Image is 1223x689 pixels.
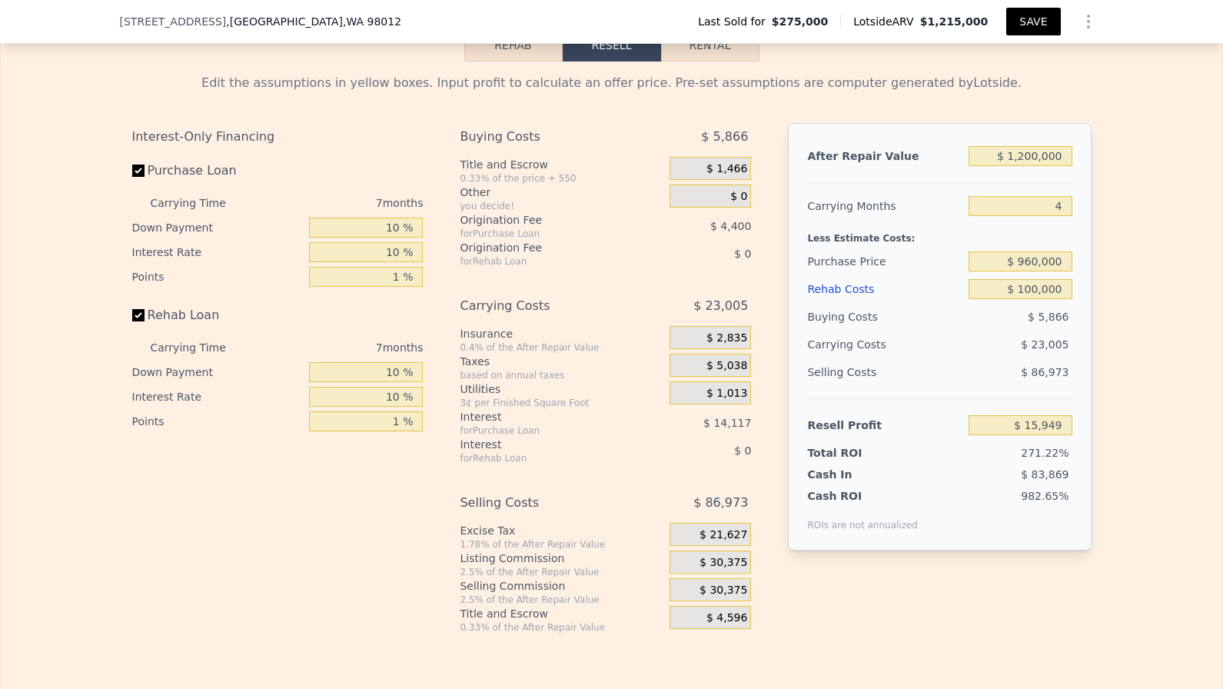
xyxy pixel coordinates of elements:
[132,409,304,434] div: Points
[807,467,903,482] div: Cash In
[460,228,631,240] div: for Purchase Loan
[460,538,663,551] div: 1.78% of the After Repair Value
[460,437,631,452] div: Interest
[706,359,747,373] span: $ 5,038
[460,157,663,172] div: Title and Escrow
[460,397,663,409] div: 3¢ per Finished Square Foot
[1021,366,1068,378] span: $ 86,973
[1006,8,1060,35] button: SAVE
[772,14,829,29] span: $275,000
[151,335,251,360] div: Carrying Time
[460,424,631,437] div: for Purchase Loan
[807,220,1072,248] div: Less Estimate Costs:
[1073,6,1104,37] button: Show Options
[226,14,401,29] span: , [GEOGRAPHIC_DATA]
[460,566,663,578] div: 2.5% of the After Repair Value
[460,489,631,517] div: Selling Costs
[132,165,145,177] input: Purchase Loan
[460,551,663,566] div: Listing Commission
[132,74,1092,92] div: Edit the assumptions in yellow boxes. Input profit to calculate an offer price. Pre-set assumptio...
[132,157,304,185] label: Purchase Loan
[151,191,251,215] div: Carrying Time
[706,387,747,401] span: $ 1,013
[132,309,145,321] input: Rehab Loan
[706,331,747,345] span: $ 2,835
[460,606,663,621] div: Title and Escrow
[563,29,661,62] button: Resell
[807,331,903,358] div: Carrying Costs
[700,584,747,597] span: $ 30,375
[460,621,663,634] div: 0.33% of the After Repair Value
[807,142,962,170] div: After Repair Value
[807,445,903,461] div: Total ROI
[460,369,663,381] div: based on annual taxes
[132,360,304,384] div: Down Payment
[807,504,918,531] div: ROIs are not annualized
[460,123,631,151] div: Buying Costs
[460,212,631,228] div: Origination Fee
[460,409,631,424] div: Interest
[460,381,663,397] div: Utilities
[460,326,663,341] div: Insurance
[807,192,962,220] div: Carrying Months
[706,611,747,625] span: $ 4,596
[807,303,962,331] div: Buying Costs
[661,29,759,62] button: Rental
[460,292,631,320] div: Carrying Costs
[460,594,663,606] div: 2.5% of the After Repair Value
[464,29,563,62] button: Rehab
[460,341,663,354] div: 0.4% of the After Repair Value
[132,123,424,151] div: Interest-Only Financing
[807,488,918,504] div: Cash ROI
[257,191,424,215] div: 7 months
[703,417,751,429] span: $ 14,117
[460,354,663,369] div: Taxes
[257,335,424,360] div: 7 months
[460,255,631,268] div: for Rehab Loan
[920,15,989,28] span: $1,215,000
[132,215,304,240] div: Down Payment
[701,123,748,151] span: $ 5,866
[120,14,227,29] span: [STREET_ADDRESS]
[1021,447,1068,459] span: 271.22%
[460,200,663,212] div: you decide!
[734,444,751,457] span: $ 0
[460,240,631,255] div: Origination Fee
[693,292,748,320] span: $ 23,005
[1021,490,1068,502] span: 982.65%
[710,220,751,232] span: $ 4,400
[343,15,401,28] span: , WA 98012
[1021,468,1068,481] span: $ 83,869
[460,185,663,200] div: Other
[807,358,962,386] div: Selling Costs
[132,265,304,289] div: Points
[853,14,919,29] span: Lotside ARV
[700,528,747,542] span: $ 21,627
[734,248,751,260] span: $ 0
[460,452,631,464] div: for Rehab Loan
[693,489,748,517] span: $ 86,973
[460,523,663,538] div: Excise Tax
[807,248,962,275] div: Purchase Price
[1028,311,1068,323] span: $ 5,866
[1021,338,1068,351] span: $ 23,005
[700,556,747,570] span: $ 30,375
[730,190,747,204] span: $ 0
[460,172,663,185] div: 0.33% of the price + 550
[460,578,663,594] div: Selling Commission
[807,411,962,439] div: Resell Profit
[807,275,962,303] div: Rehab Costs
[132,384,304,409] div: Interest Rate
[132,301,304,329] label: Rehab Loan
[132,240,304,265] div: Interest Rate
[706,162,747,176] span: $ 1,466
[698,14,772,29] span: Last Sold for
